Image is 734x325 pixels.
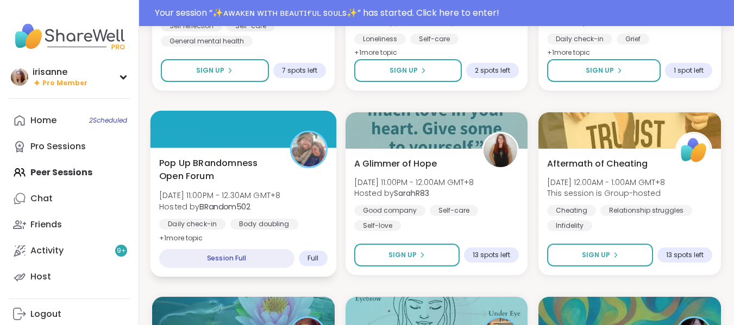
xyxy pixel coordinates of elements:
[600,205,692,216] div: Relationship struggles
[388,250,417,260] span: Sign Up
[354,157,437,170] span: A Glimmer of Hope
[547,220,592,231] div: Infidelity
[159,190,280,201] span: [DATE] 11:00PM - 12:30AM GMT+8
[161,59,269,82] button: Sign Up
[155,7,727,20] div: Your session “ ✨ᴀᴡᴀᴋᴇɴ ᴡɪᴛʜ ʙᴇᴀᴜᴛɪғᴜʟ sᴏᴜʟs✨ ” has started. Click here to enter!
[354,177,474,188] span: [DATE] 11:00PM - 12:00AM GMT+8
[30,141,86,152] div: Pro Sessions
[159,249,294,268] div: Session Full
[9,186,130,212] a: Chat
[159,156,278,183] span: Pop Up BRandomness Open Forum
[230,219,298,230] div: Body doubling
[30,193,53,205] div: Chat
[9,107,130,133] a: Home2Scheduled
[11,68,28,86] img: irisanne
[390,66,418,75] span: Sign Up
[484,133,517,167] img: SarahR83
[291,132,325,167] img: BRandom502
[354,59,462,82] button: Sign Up
[410,34,459,44] div: Self-care
[547,34,612,44] div: Daily check-in
[30,114,57,126] div: Home
[30,308,61,320] div: Logout
[394,188,429,199] b: SarahR83
[547,59,661,82] button: Sign Up
[30,271,51,283] div: Host
[282,66,317,75] span: 7 spots left
[666,251,704,259] span: 13 spots left
[161,36,253,47] div: General mental health
[473,251,510,259] span: 13 spots left
[586,66,614,75] span: Sign Up
[674,66,704,75] span: 1 spot left
[582,250,610,260] span: Sign Up
[159,201,280,212] span: Hosted by
[159,219,225,230] div: Daily check-in
[30,245,64,257] div: Activity
[117,246,126,256] span: 9 +
[354,188,474,199] span: Hosted by
[9,17,130,55] img: ShareWell Nav Logo
[354,34,406,44] div: Loneliness
[430,205,478,216] div: Self-care
[42,79,87,88] span: Pro Member
[547,177,665,188] span: [DATE] 12:00AM - 1:00AM GMT+8
[89,116,127,125] span: 2 Scheduled
[547,244,653,266] button: Sign Up
[196,66,224,75] span: Sign Up
[475,66,510,75] span: 2 spots left
[547,157,648,170] span: Aftermath of Cheating
[547,205,596,216] div: Cheating
[354,244,460,266] button: Sign Up
[199,201,250,212] b: BRandom502
[9,133,130,160] a: Pro Sessions
[617,34,649,44] div: Grief
[9,264,130,290] a: Host
[9,212,130,238] a: Friends
[9,238,130,264] a: Activity9+
[308,254,318,263] span: Full
[30,219,62,231] div: Friends
[33,66,87,78] div: irisanne
[354,220,401,231] div: Self-love
[677,133,711,167] img: ShareWell
[547,188,665,199] span: This session is Group-hosted
[354,205,425,216] div: Good company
